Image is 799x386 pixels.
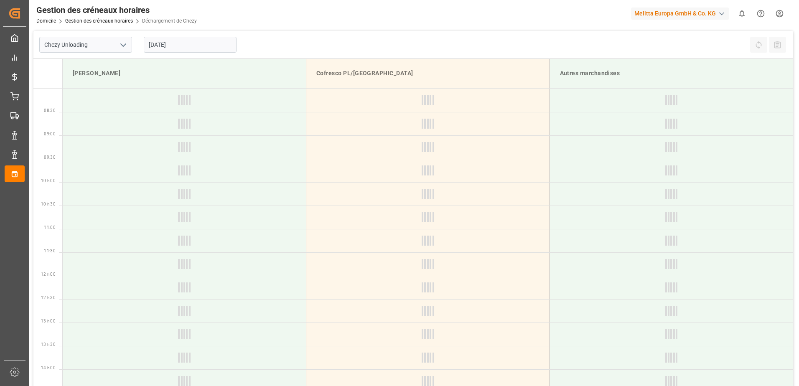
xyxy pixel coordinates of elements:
[44,132,56,136] span: 09:00
[36,18,56,24] a: Domicile
[117,38,129,51] button: open menu
[41,178,56,183] span: 10 h 00
[313,66,543,81] div: Cofresco PL/[GEOGRAPHIC_DATA]
[44,155,56,160] span: 09:30
[41,319,56,323] span: 13 h 00
[634,9,716,18] font: Melitta Europa GmbH & Co. KG
[41,272,56,277] span: 12 h 00
[41,342,56,347] span: 13 h 30
[41,202,56,206] span: 10 h 30
[41,295,56,300] span: 12 h 30
[41,366,56,370] span: 14 h 00
[751,4,770,23] button: Centre d’aide
[557,66,786,81] div: Autres marchandises
[631,5,733,21] button: Melitta Europa GmbH & Co. KG
[44,249,56,253] span: 11:30
[44,108,56,113] span: 08:30
[144,37,237,53] input: JJ-MM-AAAA
[36,4,197,16] div: Gestion des créneaux horaires
[65,18,133,24] a: Gestion des créneaux horaires
[44,225,56,230] span: 11:00
[69,66,299,81] div: [PERSON_NAME]
[39,37,132,53] input: Type à rechercher/sélectionner
[733,4,751,23] button: Afficher 0 nouvelles notifications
